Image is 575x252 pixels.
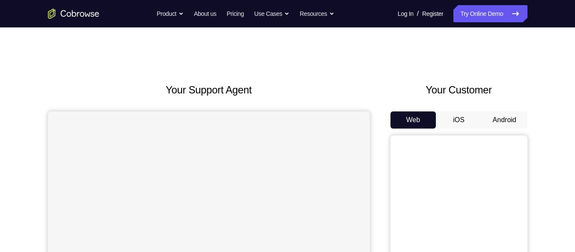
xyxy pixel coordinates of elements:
[300,5,334,22] button: Resources
[390,82,527,98] h2: Your Customer
[422,5,443,22] a: Register
[436,111,482,129] button: iOS
[453,5,527,22] a: Try Online Demo
[482,111,527,129] button: Android
[254,5,289,22] button: Use Cases
[157,5,184,22] button: Product
[398,5,414,22] a: Log In
[48,9,99,19] a: Go to the home page
[48,82,370,98] h2: Your Support Agent
[417,9,419,19] span: /
[226,5,244,22] a: Pricing
[390,111,436,129] button: Web
[194,5,216,22] a: About us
